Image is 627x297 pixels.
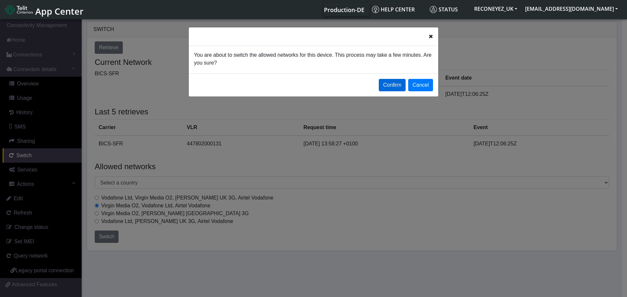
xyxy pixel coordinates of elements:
span: App Center [35,5,84,17]
button: Confirm [379,79,406,91]
img: logo-telit-cinterion-gw-new.png [5,5,33,15]
div: You are about to switch the allowed networks for this device. This process may take a few minutes... [189,51,438,67]
span: Close [429,33,433,40]
button: RECONEYEZ_UK [470,3,521,15]
button: Cancel [408,79,433,91]
a: Your current platform instance [324,3,364,16]
img: knowledge.svg [372,6,379,13]
span: Help center [372,6,415,13]
button: [EMAIL_ADDRESS][DOMAIN_NAME] [521,3,622,15]
img: status.svg [430,6,437,13]
span: Production-DE [324,6,364,14]
span: Status [430,6,458,13]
